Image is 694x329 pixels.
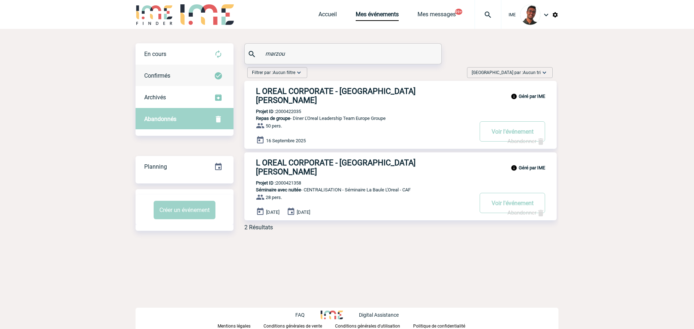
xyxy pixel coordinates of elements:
div: Retrouvez ici tous vos événements annulés [136,108,234,130]
span: [DATE] [297,209,310,215]
span: En cours [144,51,166,57]
a: L OREAL CORPORATE - [GEOGRAPHIC_DATA][PERSON_NAME] [244,87,557,105]
a: Mes messages [417,11,456,21]
span: Séminaire avec nuitée [256,187,301,192]
img: info_black_24dp.svg [511,93,517,100]
p: Mentions légales [218,324,250,329]
h3: L OREAL CORPORATE - [GEOGRAPHIC_DATA][PERSON_NAME] [256,87,473,105]
img: http://www.idealmeetingsevents.fr/ [321,311,343,319]
a: Abandonner [507,138,545,144]
a: Mes événements [356,11,399,21]
a: Planning [136,156,234,177]
img: baseline_expand_more_white_24dp-b.png [541,69,548,76]
h3: L OREAL CORPORATE - [GEOGRAPHIC_DATA][PERSON_NAME] [256,158,473,176]
span: IME [509,12,516,17]
b: Géré par IME [519,165,545,170]
span: Aucun tri [523,70,541,75]
button: Voir l'événement [480,121,545,142]
p: Digital Assistance [359,312,399,318]
p: 2000421358 [244,180,301,186]
span: Filtrer par : [252,69,295,76]
div: Retrouvez ici tous les événements que vous avez décidé d'archiver [136,87,234,108]
span: [DATE] [266,209,279,215]
span: Repas de groupe [256,116,290,121]
div: 2 Résultats [244,224,273,231]
a: Accueil [318,11,337,21]
a: L OREAL CORPORATE - [GEOGRAPHIC_DATA][PERSON_NAME] [244,158,557,176]
img: info_black_24dp.svg [511,165,517,171]
div: Retrouvez ici tous vos événements organisés par date et état d'avancement [136,156,234,178]
button: 99+ [455,9,462,15]
span: Confirmés [144,72,170,79]
span: [GEOGRAPHIC_DATA] par : [472,69,541,76]
span: 28 pers. [266,195,282,200]
span: Archivés [144,94,166,101]
div: Retrouvez ici tous vos évènements avant confirmation [136,43,234,65]
img: 124970-0.jpg [520,5,540,25]
span: Aucun filtre [273,70,295,75]
a: Politique de confidentialité [413,322,477,329]
input: Rechercher un événement par son nom [264,48,424,59]
a: Mentions légales [218,322,264,329]
button: Voir l'événement [480,193,545,213]
b: Projet ID : [256,180,276,186]
img: IME-Finder [136,4,173,25]
p: Politique de confidentialité [413,324,465,329]
button: Créer un événement [154,201,215,219]
p: FAQ [295,312,305,318]
a: Abandonner [507,209,545,216]
b: Géré par IME [519,94,545,99]
b: Projet ID : [256,109,276,114]
span: 50 pers. [266,123,282,129]
a: FAQ [295,311,321,318]
a: Conditions générales de vente [264,322,335,329]
p: 2000422035 [244,109,301,114]
img: baseline_expand_more_white_24dp-b.png [295,69,303,76]
p: Conditions générales de vente [264,324,322,329]
span: Abandonnés [144,116,176,122]
span: 16 Septembre 2025 [266,138,306,143]
p: Conditions générales d'utilisation [335,324,400,329]
p: - CENTRALISATION - Séminaire La Baule L'Oreal - CAF [244,187,473,192]
p: - Diner L'Oreal Leadership Team Europe Groupe [244,116,473,121]
span: Planning [144,163,167,170]
a: Conditions générales d'utilisation [335,322,413,329]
